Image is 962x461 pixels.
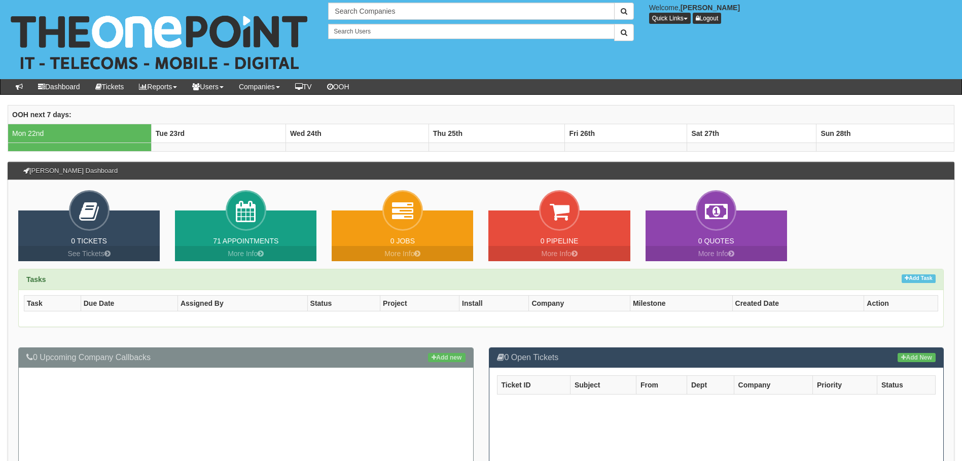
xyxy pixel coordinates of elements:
[328,24,614,39] input: Search Users
[529,296,630,311] th: Company
[131,79,185,94] a: Reports
[177,296,307,311] th: Assigned By
[88,79,132,94] a: Tickets
[18,246,160,261] a: See Tickets
[8,124,152,143] td: Mon 22nd
[687,375,734,394] th: Dept
[877,375,935,394] th: Status
[175,246,316,261] a: More Info
[18,162,123,180] h3: [PERSON_NAME] Dashboard
[565,124,687,143] th: Fri 26th
[185,79,231,94] a: Users
[902,274,936,283] a: Add Task
[497,375,570,394] th: Ticket ID
[30,79,88,94] a: Dashboard
[649,13,691,24] button: Quick Links
[630,296,732,311] th: Milestone
[636,375,687,394] th: From
[642,3,962,24] div: Welcome,
[570,375,636,394] th: Subject
[497,353,936,362] h3: 0 Open Tickets
[898,353,936,362] a: Add New
[864,296,938,311] th: Action
[428,353,465,362] a: Add new
[26,353,466,362] h3: 0 Upcoming Company Callbacks
[646,246,787,261] a: More Info
[380,296,459,311] th: Project
[81,296,177,311] th: Due Date
[332,246,473,261] a: More Info
[459,296,529,311] th: Install
[734,375,812,394] th: Company
[26,275,46,283] strong: Tasks
[213,237,278,245] a: 71 Appointments
[488,246,630,261] a: More Info
[151,124,286,143] th: Tue 23rd
[541,237,579,245] a: 0 Pipeline
[319,79,357,94] a: OOH
[390,237,415,245] a: 0 Jobs
[286,124,429,143] th: Wed 24th
[812,375,877,394] th: Priority
[732,296,864,311] th: Created Date
[687,124,816,143] th: Sat 27th
[288,79,319,94] a: TV
[71,237,107,245] a: 0 Tickets
[681,4,740,12] b: [PERSON_NAME]
[231,79,288,94] a: Companies
[307,296,380,311] th: Status
[698,237,734,245] a: 0 Quotes
[8,105,954,124] th: OOH next 7 days:
[24,296,81,311] th: Task
[693,13,722,24] a: Logout
[328,3,614,20] input: Search Companies
[816,124,954,143] th: Sun 28th
[429,124,565,143] th: Thu 25th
